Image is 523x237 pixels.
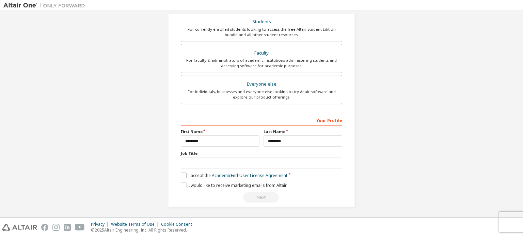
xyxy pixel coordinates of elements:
[185,27,338,38] div: For currently enrolled students looking to access the free Altair Student Edition bundle and all ...
[91,222,111,227] div: Privacy
[212,173,287,178] a: Academic End-User License Agreement
[161,222,196,227] div: Cookie Consent
[52,224,60,231] img: instagram.svg
[181,151,342,156] label: Job Title
[111,222,161,227] div: Website Terms of Use
[75,224,85,231] img: youtube.svg
[181,173,287,178] label: I accept the
[64,224,71,231] img: linkedin.svg
[41,224,48,231] img: facebook.svg
[181,129,259,134] label: First Name
[181,192,342,203] div: Read and acccept EULA to continue
[181,182,287,188] label: I would like to receive marketing emails from Altair
[264,129,342,134] label: Last Name
[185,48,338,58] div: Faculty
[181,115,342,125] div: Your Profile
[185,79,338,89] div: Everyone else
[3,2,89,9] img: Altair One
[185,89,338,100] div: For individuals, businesses and everyone else looking to try Altair software and explore our prod...
[91,227,196,233] p: © 2025 Altair Engineering, Inc. All Rights Reserved.
[2,224,37,231] img: altair_logo.svg
[185,58,338,69] div: For faculty & administrators of academic institutions administering students and accessing softwa...
[185,17,338,27] div: Students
